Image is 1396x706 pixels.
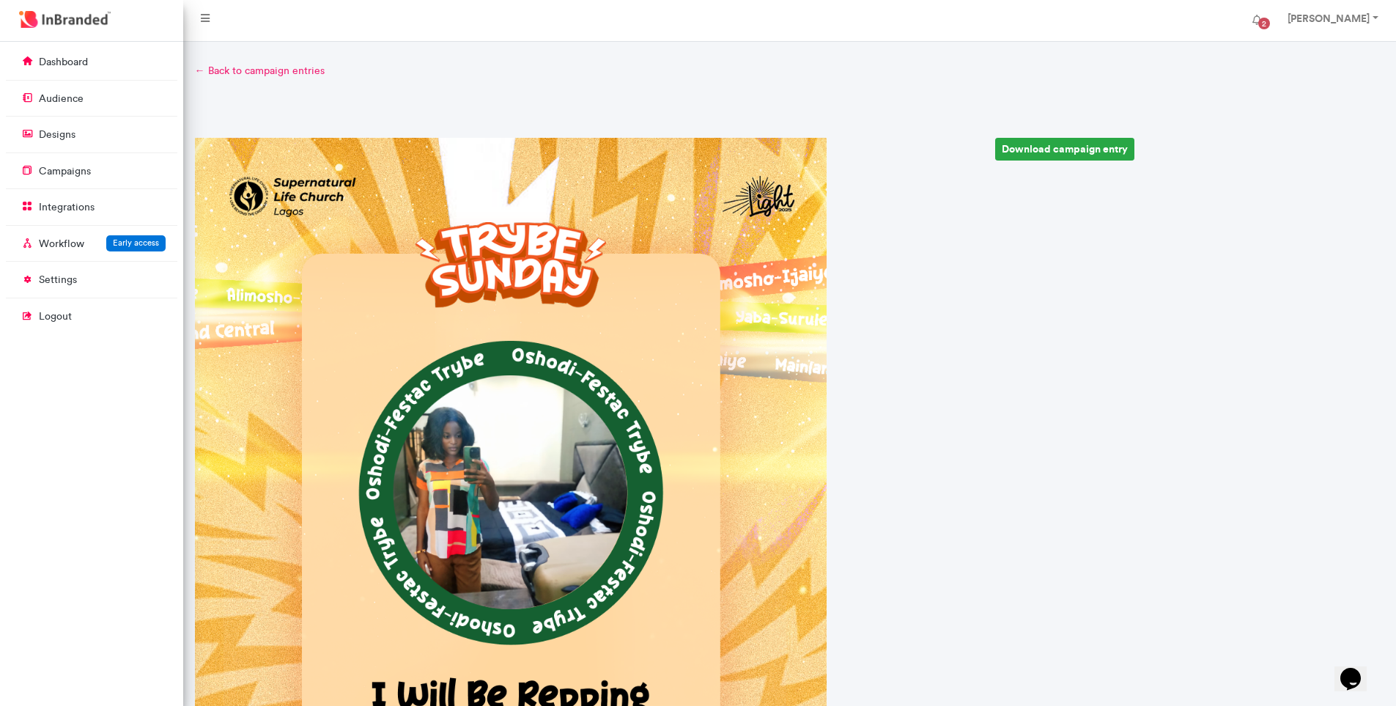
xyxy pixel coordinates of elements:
[113,238,159,248] span: Early access
[39,55,88,70] p: dashboard
[39,92,84,106] p: audience
[1273,6,1390,35] a: [PERSON_NAME]
[6,157,177,185] a: campaigns
[195,64,1385,78] a: ← Back to campaign entries
[39,237,84,251] p: Workflow
[39,309,72,324] p: logout
[1258,18,1270,29] span: 2
[39,200,95,215] p: integrations
[1241,6,1273,35] button: 2
[6,120,177,148] a: designs
[39,273,77,287] p: settings
[6,193,177,221] a: integrations
[39,164,91,179] p: campaigns
[6,265,177,293] a: settings
[1334,647,1381,691] iframe: chat widget
[1288,12,1370,25] strong: [PERSON_NAME]
[39,128,75,142] p: designs
[6,48,177,76] a: dashboard
[6,229,177,257] a: WorkflowEarly access
[995,138,1134,161] a: Download campaign entry
[15,7,114,32] img: InBranded Logo
[6,84,177,112] a: audience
